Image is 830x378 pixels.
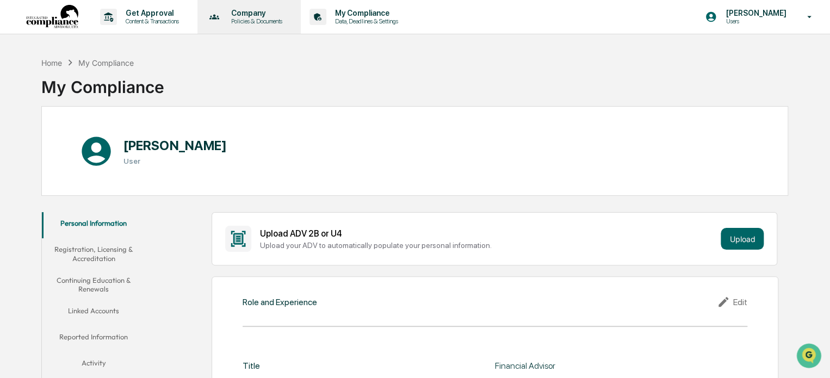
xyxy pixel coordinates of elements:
button: Reported Information [42,326,146,352]
img: logo [26,5,78,29]
p: [PERSON_NAME] [717,9,791,17]
iframe: Open customer support [795,342,825,371]
div: Upload ADV 2B or U4 [260,228,717,239]
p: Company [222,9,288,17]
div: Edit [717,295,747,308]
button: Upload [721,228,764,250]
div: 🗄️ [79,138,88,147]
a: 🗄️Attestations [75,133,139,152]
button: Start new chat [185,86,198,100]
p: My Compliance [326,9,404,17]
div: My Compliance [41,69,164,97]
input: Clear [28,49,179,61]
button: Linked Accounts [42,300,146,326]
div: We're available if you need us! [37,94,138,103]
span: Attestations [90,137,135,148]
div: My Compliance [78,58,134,67]
p: How can we help? [11,23,198,40]
h1: [PERSON_NAME] [123,138,226,153]
h3: User [123,157,226,165]
div: 🔎 [11,159,20,168]
p: Users [717,17,791,25]
span: Preclearance [22,137,70,148]
div: Financial Advisor [495,361,747,371]
a: 🔎Data Lookup [7,153,73,173]
span: Data Lookup [22,158,69,169]
p: Content & Transactions [117,17,184,25]
div: Start new chat [37,83,178,94]
div: Role and Experience [243,297,317,307]
button: Registration, Licensing & Accreditation [42,238,146,269]
div: 🖐️ [11,138,20,147]
button: Activity [42,352,146,378]
button: Continuing Education & Renewals [42,269,146,300]
a: 🖐️Preclearance [7,133,75,152]
a: Powered byPylon [77,184,132,193]
div: Upload your ADV to automatically populate your personal information. [260,241,717,250]
img: 1746055101610-c473b297-6a78-478c-a979-82029cc54cd1 [11,83,30,103]
span: Pylon [108,184,132,193]
p: Data, Deadlines & Settings [326,17,404,25]
p: Get Approval [117,9,184,17]
div: Home [41,58,62,67]
p: Policies & Documents [222,17,288,25]
button: Personal Information [42,212,146,238]
div: Title [243,361,260,371]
